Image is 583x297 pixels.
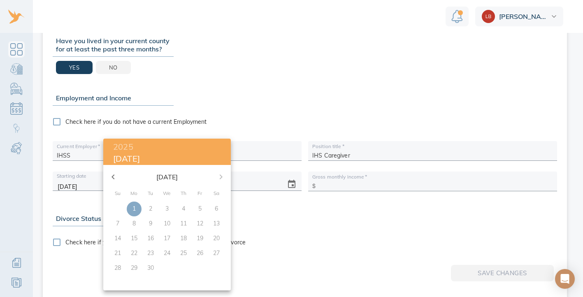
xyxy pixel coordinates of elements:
span: Fr [193,189,207,197]
p: [DATE] [123,172,211,182]
p: 1 [132,204,136,213]
span: We [160,189,174,197]
button: [DATE] [113,154,140,164]
span: Su [110,189,125,197]
span: Sa [209,189,224,197]
span: Tu [143,189,158,197]
button: 1 [127,202,142,216]
span: Mo [127,189,142,197]
div: Open Intercom Messenger [555,269,575,289]
span: Th [176,189,191,197]
button: 2025 [113,139,133,154]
